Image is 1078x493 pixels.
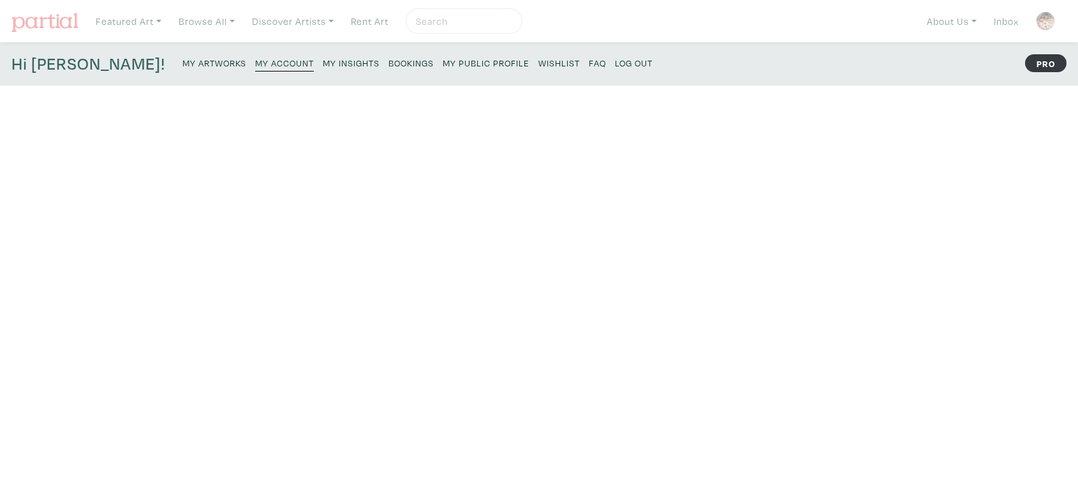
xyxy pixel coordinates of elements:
h4: Hi [PERSON_NAME]! [11,54,165,74]
a: My Account [255,54,314,72]
small: My Artworks [182,57,246,69]
a: My Public Profile [443,54,529,71]
a: Discover Artists [246,8,339,34]
a: Wishlist [538,54,580,71]
small: Bookings [388,57,434,69]
img: phpThumb.php [1036,11,1055,31]
small: My Insights [323,57,380,69]
a: Browse All [173,8,240,34]
small: FAQ [589,57,606,69]
a: Featured Art [90,8,167,34]
a: My Artworks [182,54,246,71]
a: About Us [921,8,982,34]
small: My Public Profile [443,57,529,69]
small: Wishlist [538,57,580,69]
a: Bookings [388,54,434,71]
a: Log Out [615,54,653,71]
a: Inbox [988,8,1024,34]
a: My Insights [323,54,380,71]
small: Log Out [615,57,653,69]
small: My Account [255,57,314,69]
input: Search [415,13,510,29]
a: FAQ [589,54,606,71]
a: Rent Art [345,8,394,34]
strong: PRO [1025,54,1067,72]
